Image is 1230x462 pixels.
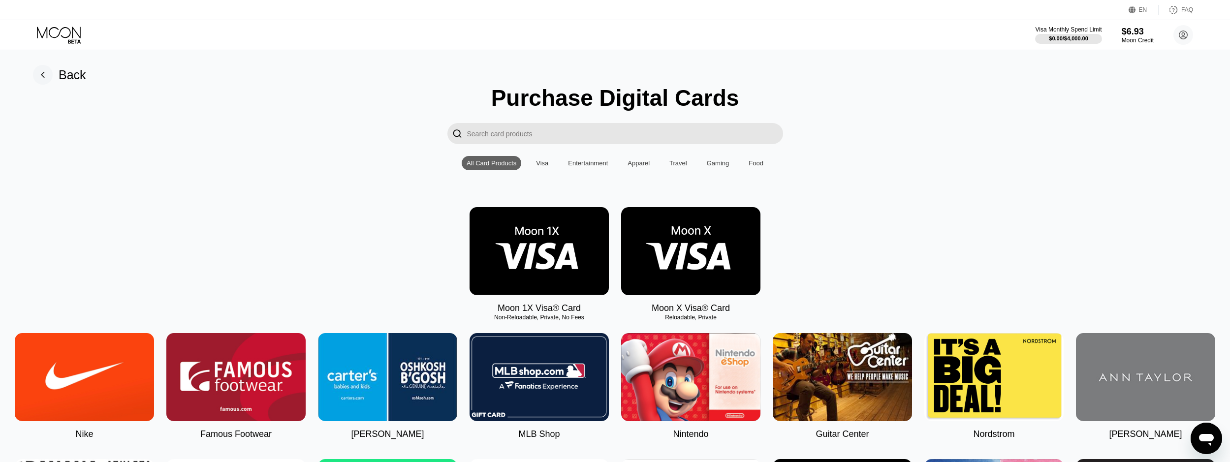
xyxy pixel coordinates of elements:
[462,156,521,170] div: All Card Products
[467,123,783,144] input: Search card products
[652,303,730,313] div: Moon X Visa® Card
[1122,27,1154,37] div: $6.93
[702,156,734,170] div: Gaming
[816,429,869,439] div: Guitar Center
[75,429,93,439] div: Nike
[33,65,86,85] div: Back
[1035,26,1102,33] div: Visa Monthly Spend Limit
[200,429,272,439] div: Famous Footwear
[351,429,424,439] div: [PERSON_NAME]
[518,429,560,439] div: MLB Shop
[669,159,687,167] div: Travel
[1139,6,1147,13] div: EN
[1035,26,1102,44] div: Visa Monthly Spend Limit$0.00/$4,000.00
[664,156,692,170] div: Travel
[1122,37,1154,44] div: Moon Credit
[491,85,739,111] div: Purchase Digital Cards
[467,159,516,167] div: All Card Products
[531,156,553,170] div: Visa
[1191,423,1222,454] iframe: Nút để khởi chạy cửa sổ nhắn tin
[673,429,708,439] div: Nintendo
[623,156,655,170] div: Apparel
[749,159,763,167] div: Food
[1159,5,1193,15] div: FAQ
[744,156,768,170] div: Food
[973,429,1014,439] div: Nordstrom
[1181,6,1193,13] div: FAQ
[1122,27,1154,44] div: $6.93Moon Credit
[536,159,548,167] div: Visa
[1129,5,1159,15] div: EN
[1109,429,1182,439] div: [PERSON_NAME]
[470,314,609,321] div: Non-Reloadable, Private, No Fees
[568,159,608,167] div: Entertainment
[498,303,581,313] div: Moon 1X Visa® Card
[452,128,462,139] div: 
[1049,35,1088,41] div: $0.00 / $4,000.00
[59,68,86,82] div: Back
[707,159,729,167] div: Gaming
[621,314,760,321] div: Reloadable, Private
[447,123,467,144] div: 
[563,156,613,170] div: Entertainment
[628,159,650,167] div: Apparel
